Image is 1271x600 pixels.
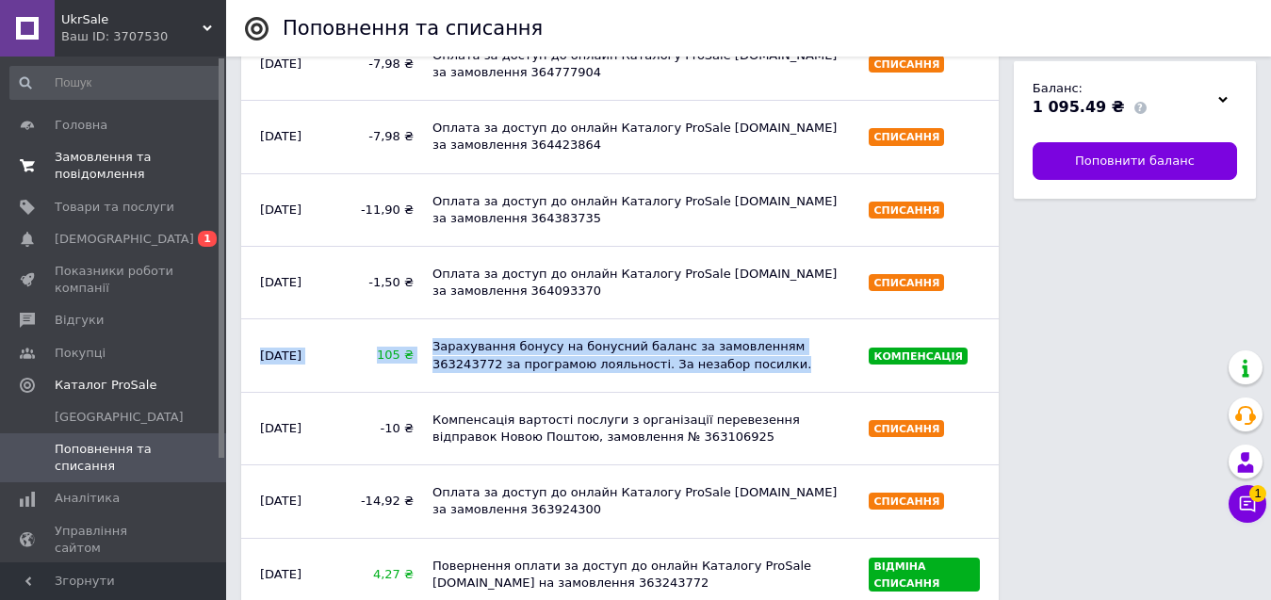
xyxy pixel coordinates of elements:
[873,58,939,71] span: Списання
[55,149,174,183] span: Замовлення та повідомлення
[873,131,939,143] span: Списання
[55,409,184,426] span: [GEOGRAPHIC_DATA]
[423,329,859,381] div: Зарахування бонусу на бонусний баланс за замовленням 363243772 за програмою лояльності. За незабо...
[1033,98,1125,116] span: 1 095.49 ₴
[423,475,859,527] div: Оплата за доступ до онлайн Каталогу ProSale [DOMAIN_NAME] за замовлення 363924300
[198,231,217,247] span: 1
[1075,153,1195,170] span: Поповнити баланс
[347,202,415,219] span: -11,90 ₴
[61,28,226,45] div: Ваш ID: 3707530
[55,199,174,216] span: Товари та послуги
[260,57,301,71] time: [DATE]
[873,277,939,289] span: Списання
[55,117,107,134] span: Головна
[55,231,194,248] span: [DEMOGRAPHIC_DATA]
[1229,485,1266,523] button: Чат з покупцем1
[260,494,301,508] time: [DATE]
[423,402,859,455] div: Компенсація вартості послуги з організації перевезення відправок Новою Поштою, замовлення № 36310...
[260,275,301,289] time: [DATE]
[347,493,415,510] span: -14,92 ₴
[423,256,859,309] div: Оплата за доступ до онлайн Каталогу ProSale [DOMAIN_NAME] за замовлення 364093370
[260,129,301,143] time: [DATE]
[260,203,301,217] time: [DATE]
[260,349,301,363] time: [DATE]
[423,110,859,163] div: Оплата за доступ до онлайн Каталогу ProSale [DOMAIN_NAME] за замовлення 364423864
[55,312,104,329] span: Відгуки
[55,263,174,297] span: Показники роботи компанії
[873,560,939,590] span: Відміна списання
[260,567,301,581] time: [DATE]
[423,184,859,236] div: Оплата за доступ до онлайн Каталогу ProSale [DOMAIN_NAME] за замовлення 364383735
[873,204,939,217] span: Списання
[55,345,106,362] span: Покупці
[347,56,415,73] span: -7,98 ₴
[347,128,415,145] span: -7,98 ₴
[873,350,963,363] span: Компенсація
[347,274,415,291] span: -1,50 ₴
[9,66,222,100] input: Пошук
[423,38,859,90] div: Оплата за доступ до онлайн Каталогу ProSale [DOMAIN_NAME] за замовлення 364777904
[55,377,156,394] span: Каталог ProSale
[55,523,174,557] span: Управління сайтом
[347,347,415,364] span: 105 ₴
[260,421,301,435] time: [DATE]
[873,423,939,435] span: Списання
[61,11,203,28] span: UkrSale
[1033,142,1237,180] a: Поповнити баланс
[55,441,174,475] span: Поповнення та списання
[1249,485,1266,502] span: 1
[55,490,120,507] span: Аналітика
[283,19,543,39] div: Поповнення та списання
[347,566,415,583] span: 4,27 ₴
[347,420,415,437] span: -10 ₴
[873,495,939,508] span: Списання
[1033,81,1083,95] span: Баланс:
